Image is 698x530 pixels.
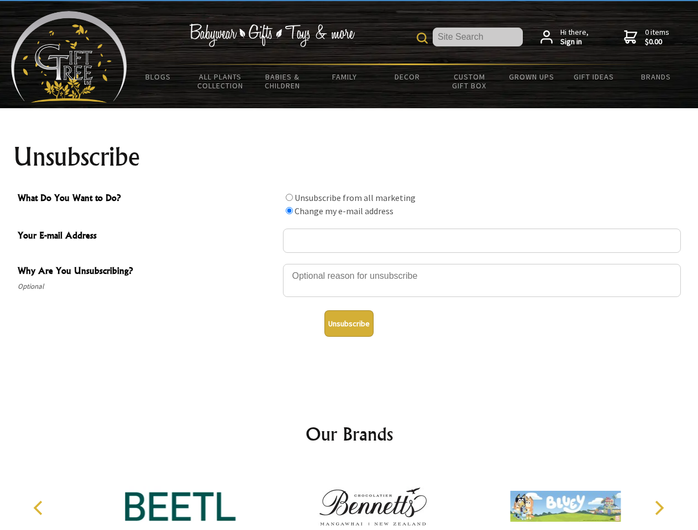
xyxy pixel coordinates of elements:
input: Site Search [433,28,523,46]
label: Change my e-mail address [295,205,393,216]
a: Family [314,65,376,88]
a: Babies & Children [251,65,314,97]
a: Hi there,Sign in [540,28,589,47]
a: BLOGS [127,65,190,88]
img: product search [417,33,428,44]
button: Previous [28,496,52,520]
input: What Do You Want to Do? [286,207,293,214]
a: Brands [625,65,687,88]
span: 0 items [645,27,669,47]
input: Your E-mail Address [283,229,681,253]
a: Grown Ups [500,65,563,88]
textarea: Why Are You Unsubscribing? [283,264,681,297]
h1: Unsubscribe [13,144,685,170]
input: What Do You Want to Do? [286,194,293,201]
a: Custom Gift Box [438,65,501,97]
a: Gift Ideas [563,65,625,88]
button: Next [647,496,671,520]
a: Decor [376,65,438,88]
span: Hi there, [560,28,589,47]
a: All Plants Collection [190,65,252,97]
span: Optional [18,280,277,293]
strong: $0.00 [645,37,669,47]
img: Babyware - Gifts - Toys and more... [11,11,127,103]
a: 0 items$0.00 [624,28,669,47]
span: Why Are You Unsubscribing? [18,264,277,280]
span: What Do You Want to Do? [18,191,277,207]
h2: Our Brands [22,421,676,447]
button: Unsubscribe [324,310,374,337]
img: Babywear - Gifts - Toys & more [189,24,355,47]
span: Your E-mail Address [18,229,277,245]
label: Unsubscribe from all marketing [295,192,416,203]
strong: Sign in [560,37,589,47]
